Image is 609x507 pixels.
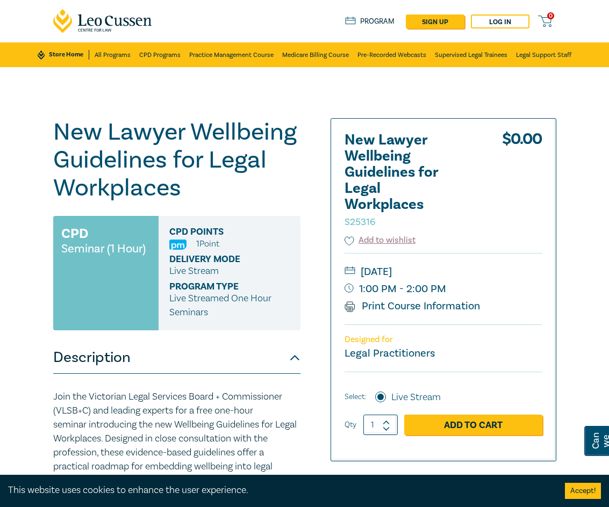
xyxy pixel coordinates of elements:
a: All Programs [95,42,131,67]
small: S25316 [345,216,375,228]
a: Print Course Information [345,299,481,313]
a: Share with Colleagues [331,473,556,487]
a: Program [345,17,395,26]
h3: CPD [61,224,88,243]
a: Medicare Billing Course [282,42,349,67]
small: [DATE] [345,263,542,280]
small: 1:00 PM - 2:00 PM [345,280,542,298]
small: Legal Practitioners [345,346,435,360]
img: Practice Management & Business Skills [169,240,187,250]
label: Qty [345,419,356,431]
a: Legal Support Staff [516,42,571,67]
small: Seminar (1 Hour) [61,243,146,254]
a: Add to Cart [404,415,542,435]
h2: New Lawyer Wellbeing Guidelines for Legal Workplaces [345,132,463,229]
button: Description [53,342,300,374]
a: Pre-Recorded Webcasts [357,42,426,67]
li: 1 Point [196,237,219,251]
a: Practice Management Course [189,42,274,67]
button: Accept cookies [565,483,601,499]
a: Log in [471,15,529,28]
p: Designed for [345,335,542,345]
span: 0 [547,12,554,19]
a: CPD Programs [139,42,181,67]
a: Supervised Legal Trainees [435,42,507,67]
span: CPD Points [169,227,269,237]
span: Delivery Mode [169,254,269,264]
div: $ 0.00 [502,132,542,234]
span: Select: [345,391,366,403]
label: Live Stream [391,390,441,404]
button: Add to wishlist [345,234,416,247]
p: Live Streamed One Hour Seminars [169,292,290,320]
a: sign up [406,15,464,28]
span: Program type [169,281,269,292]
p: Join the Victorian Legal Services Board + Commissioner (VLSB+C) and leading experts for a free on... [53,390,300,488]
div: This website uses cookies to enhance the user experience. [8,483,549,497]
a: Store Home [38,50,89,60]
input: 1 [363,415,398,435]
h1: New Lawyer Wellbeing Guidelines for Legal Workplaces [53,118,300,202]
span: Live Stream [169,265,219,277]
